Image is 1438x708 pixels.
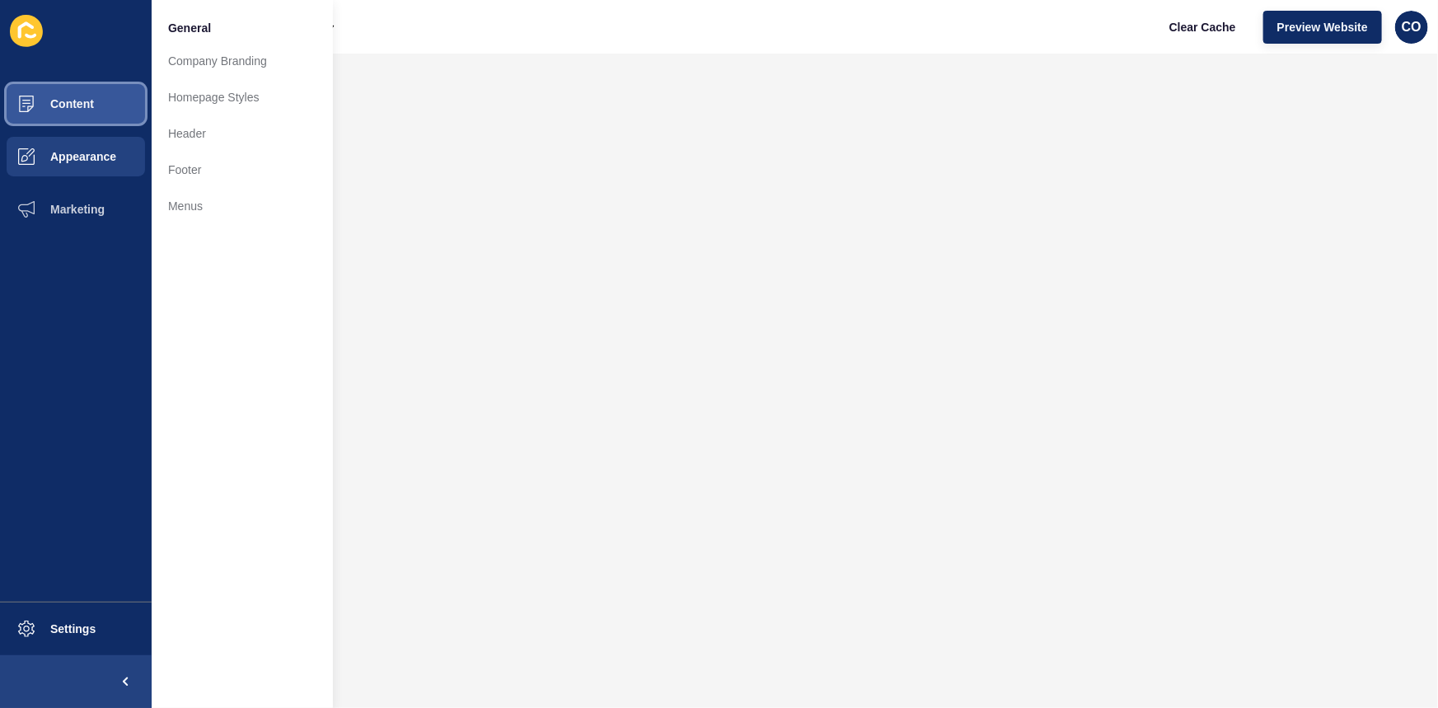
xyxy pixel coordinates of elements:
span: Preview Website [1277,19,1368,35]
button: Preview Website [1263,11,1382,44]
a: Footer [152,152,333,188]
a: Company Branding [152,43,333,79]
span: CO [1402,19,1422,35]
span: General [168,20,211,36]
a: Header [152,115,333,152]
a: Homepage Styles [152,79,333,115]
span: Clear Cache [1169,19,1236,35]
a: Menus [152,188,333,224]
button: Clear Cache [1155,11,1250,44]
